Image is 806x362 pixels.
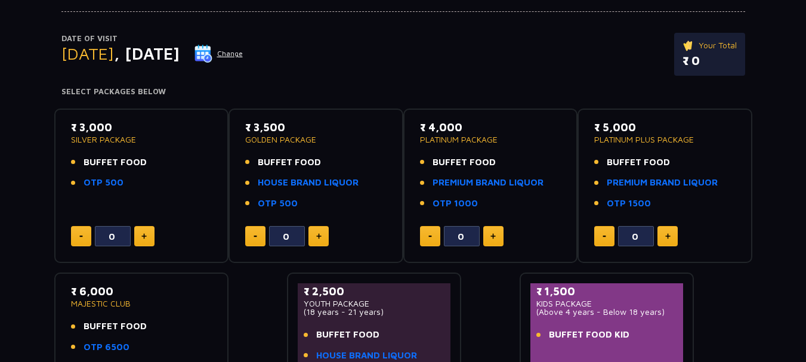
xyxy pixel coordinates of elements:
[536,283,678,299] p: ₹ 1,500
[304,308,445,316] p: (18 years - 21 years)
[79,236,83,237] img: minus
[254,236,257,237] img: minus
[607,197,651,211] a: OTP 1500
[84,176,123,190] a: OTP 500
[683,52,737,70] p: ₹ 0
[665,233,671,239] img: plus
[490,233,496,239] img: plus
[594,135,736,144] p: PLATINUM PLUS PACKAGE
[258,197,298,211] a: OTP 500
[258,176,359,190] a: HOUSE BRAND LIQUOR
[433,197,478,211] a: OTP 1000
[194,44,243,63] button: Change
[71,119,212,135] p: ₹ 3,000
[433,176,543,190] a: PREMIUM BRAND LIQUOR
[594,119,736,135] p: ₹ 5,000
[433,156,496,169] span: BUFFET FOOD
[683,39,695,52] img: ticket
[603,236,606,237] img: minus
[245,135,387,144] p: GOLDEN PACKAGE
[428,236,432,237] img: minus
[141,233,147,239] img: plus
[114,44,180,63] span: , [DATE]
[61,87,745,97] h4: Select Packages Below
[420,135,561,144] p: PLATINUM PACKAGE
[549,328,629,342] span: BUFFET FOOD KID
[258,156,321,169] span: BUFFET FOOD
[316,233,322,239] img: plus
[245,119,387,135] p: ₹ 3,500
[304,299,445,308] p: YOUTH PACKAGE
[304,283,445,299] p: ₹ 2,500
[61,33,243,45] p: Date of Visit
[84,341,129,354] a: OTP 6500
[536,308,678,316] p: (Above 4 years - Below 18 years)
[84,320,147,333] span: BUFFET FOOD
[61,44,114,63] span: [DATE]
[607,176,718,190] a: PREMIUM BRAND LIQUOR
[71,299,212,308] p: MAJESTIC CLUB
[536,299,678,308] p: KIDS PACKAGE
[84,156,147,169] span: BUFFET FOOD
[683,39,737,52] p: Your Total
[71,135,212,144] p: SILVER PACKAGE
[316,328,379,342] span: BUFFET FOOD
[71,283,212,299] p: ₹ 6,000
[607,156,670,169] span: BUFFET FOOD
[420,119,561,135] p: ₹ 4,000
